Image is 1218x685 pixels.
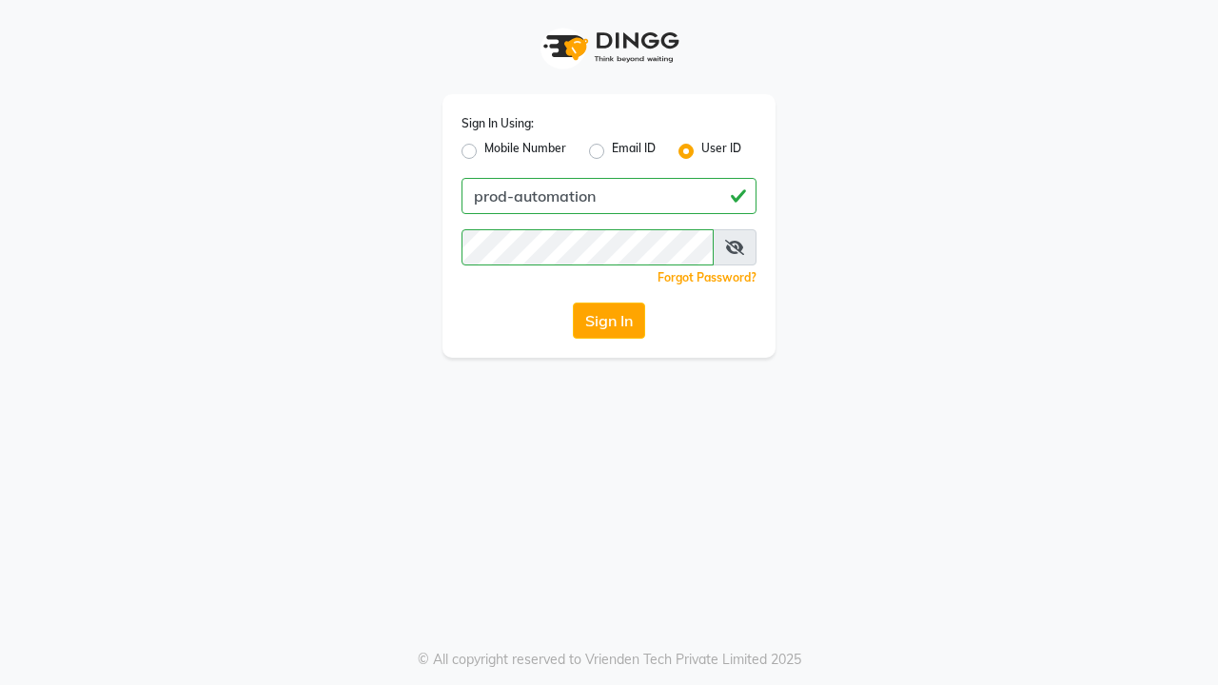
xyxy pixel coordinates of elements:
[658,270,756,284] a: Forgot Password?
[533,19,685,75] img: logo1.svg
[573,303,645,339] button: Sign In
[462,178,756,214] input: Username
[612,140,656,163] label: Email ID
[462,229,714,265] input: Username
[462,115,534,132] label: Sign In Using:
[484,140,566,163] label: Mobile Number
[701,140,741,163] label: User ID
